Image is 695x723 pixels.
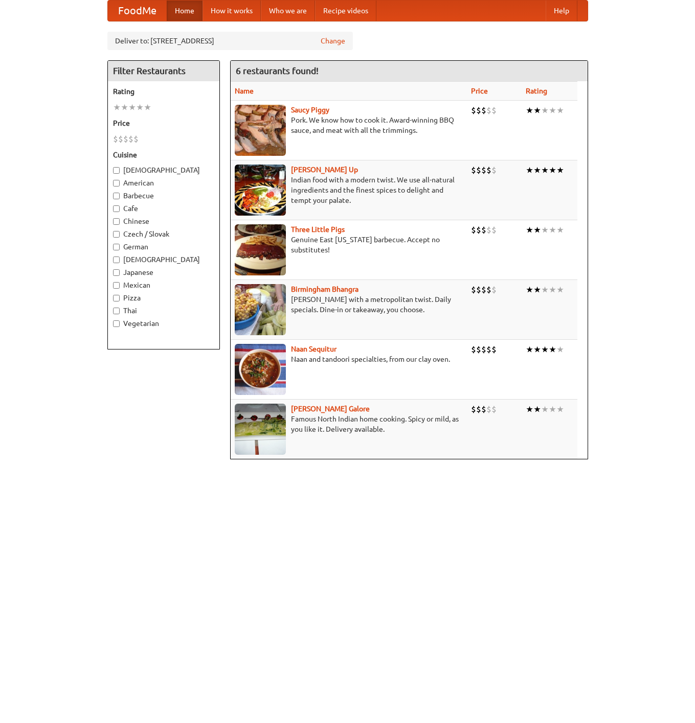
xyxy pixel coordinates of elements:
input: American [113,180,120,186]
input: Mexican [113,282,120,289]
li: ★ [121,102,128,113]
h5: Price [113,118,214,128]
li: $ [476,105,481,116]
a: How it works [203,1,261,21]
li: $ [133,133,139,145]
img: currygalore.jpg [235,404,286,455]
ng-pluralize: 6 restaurants found! [236,66,319,76]
label: Czech / Slovak [113,229,214,239]
a: Home [167,1,203,21]
p: Pork. We know how to cook it. Award-winning BBQ sauce, and meat with all the trimmings. [235,115,463,135]
li: $ [476,284,481,295]
li: $ [481,344,486,355]
li: ★ [136,102,144,113]
li: ★ [533,344,541,355]
li: $ [491,284,497,295]
li: ★ [549,224,556,236]
li: ★ [549,105,556,116]
li: ★ [556,284,564,295]
input: Chinese [113,218,120,225]
input: Cafe [113,205,120,212]
li: ★ [533,165,541,176]
li: $ [481,224,486,236]
li: $ [491,224,497,236]
a: Naan Sequitur [291,345,337,353]
input: Thai [113,308,120,314]
label: German [113,242,214,252]
b: Saucy Piggy [291,106,329,114]
li: ★ [526,105,533,116]
input: German [113,244,120,250]
li: ★ [556,105,564,116]
input: Czech / Slovak [113,231,120,238]
p: Genuine East [US_STATE] barbecue. Accept no substitutes! [235,235,463,255]
img: bhangra.jpg [235,284,286,335]
img: littlepigs.jpg [235,224,286,275]
li: ★ [526,404,533,415]
p: [PERSON_NAME] with a metropolitan twist. Daily specials. Dine-in or takeaway, you choose. [235,294,463,315]
li: $ [486,284,491,295]
a: Price [471,87,488,95]
a: FoodMe [108,1,167,21]
img: curryup.jpg [235,165,286,216]
h4: Filter Restaurants [108,61,219,81]
li: $ [476,224,481,236]
li: $ [481,404,486,415]
li: ★ [541,284,549,295]
li: $ [471,105,476,116]
li: $ [113,133,118,145]
li: $ [491,105,497,116]
label: Pizza [113,293,214,303]
label: Thai [113,306,214,316]
li: ★ [541,105,549,116]
li: $ [486,165,491,176]
label: [DEMOGRAPHIC_DATA] [113,254,214,265]
input: Vegetarian [113,320,120,327]
a: Name [235,87,254,95]
li: $ [471,165,476,176]
li: ★ [556,344,564,355]
li: $ [491,344,497,355]
li: ★ [556,165,564,176]
input: Barbecue [113,193,120,199]
li: $ [486,344,491,355]
li: $ [471,284,476,295]
label: Mexican [113,280,214,290]
img: saucy.jpg [235,105,286,156]
li: $ [471,344,476,355]
li: ★ [549,344,556,355]
img: naansequitur.jpg [235,344,286,395]
a: Change [321,36,345,46]
p: Indian food with a modern twist. We use all-natural ingredients and the finest spices to delight ... [235,175,463,205]
li: $ [486,404,491,415]
li: ★ [541,344,549,355]
li: ★ [541,165,549,176]
label: Chinese [113,216,214,226]
input: [DEMOGRAPHIC_DATA] [113,167,120,174]
label: Vegetarian [113,318,214,329]
li: $ [481,105,486,116]
li: $ [491,404,497,415]
li: ★ [549,404,556,415]
li: ★ [526,344,533,355]
li: ★ [533,404,541,415]
label: American [113,178,214,188]
a: Birmingham Bhangra [291,285,358,293]
a: Three Little Pigs [291,225,345,234]
li: $ [118,133,123,145]
li: ★ [526,284,533,295]
li: $ [481,284,486,295]
li: ★ [541,404,549,415]
p: Naan and tandoori specialties, from our clay oven. [235,354,463,364]
li: $ [481,165,486,176]
label: Cafe [113,203,214,214]
li: ★ [533,224,541,236]
div: Deliver to: [STREET_ADDRESS] [107,32,353,50]
li: $ [491,165,497,176]
li: $ [486,105,491,116]
h5: Rating [113,86,214,97]
a: Rating [526,87,547,95]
